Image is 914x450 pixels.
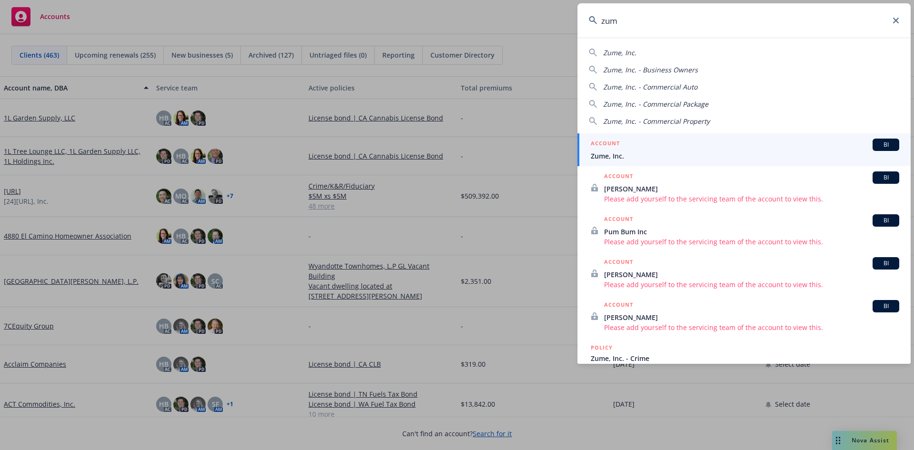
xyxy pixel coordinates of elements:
[604,237,899,247] span: Please add yourself to the servicing team of the account to view this.
[591,343,613,352] h5: POLICY
[577,133,911,166] a: ACCOUNTBIZume, Inc.
[876,140,895,149] span: BI
[604,184,899,194] span: [PERSON_NAME]
[603,100,708,109] span: Zume, Inc. - Commercial Package
[603,82,697,91] span: Zume, Inc. - Commercial Auto
[876,259,895,268] span: BI
[876,173,895,182] span: BI
[591,139,620,150] h5: ACCOUNT
[603,117,710,126] span: Zume, Inc. - Commercial Property
[604,171,633,183] h5: ACCOUNT
[604,257,633,269] h5: ACCOUNT
[603,48,636,57] span: Zume, Inc.
[604,280,899,290] span: Please add yourself to the servicing team of the account to view this.
[577,295,911,338] a: ACCOUNTBI[PERSON_NAME]Please add yourself to the servicing team of the account to view this.
[604,270,899,280] span: [PERSON_NAME]
[577,338,911,379] a: POLICYZume, Inc. - Crime8260-1037, [DATE]-[DATE]
[577,252,911,295] a: ACCOUNTBI[PERSON_NAME]Please add yourself to the servicing team of the account to view this.
[876,216,895,225] span: BI
[604,312,899,322] span: [PERSON_NAME]
[876,302,895,310] span: BI
[604,300,633,311] h5: ACCOUNT
[604,194,899,204] span: Please add yourself to the servicing team of the account to view this.
[577,166,911,209] a: ACCOUNTBI[PERSON_NAME]Please add yourself to the servicing team of the account to view this.
[604,322,899,332] span: Please add yourself to the servicing team of the account to view this.
[577,209,911,252] a: ACCOUNTBIPum Bum IncPlease add yourself to the servicing team of the account to view this.
[591,363,899,373] span: 8260-1037, [DATE]-[DATE]
[604,214,633,226] h5: ACCOUNT
[603,65,698,74] span: Zume, Inc. - Business Owners
[604,227,899,237] span: Pum Bum Inc
[591,151,899,161] span: Zume, Inc.
[577,3,911,38] input: Search...
[591,353,899,363] span: Zume, Inc. - Crime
